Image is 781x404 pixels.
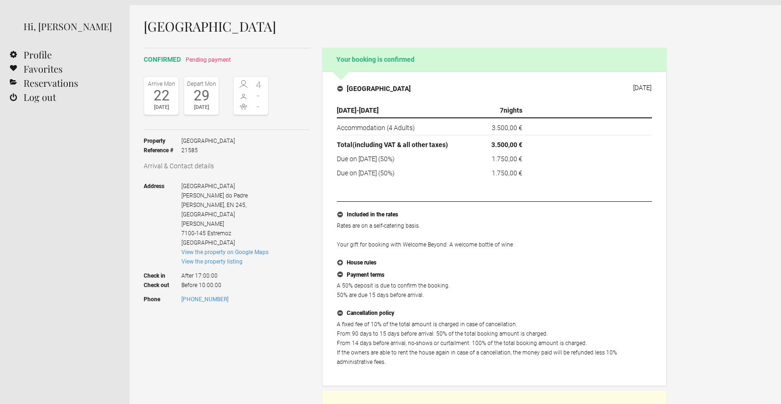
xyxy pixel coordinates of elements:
[144,280,181,290] strong: Check out
[144,55,309,65] h2: confirmed
[500,107,504,114] span: 7
[337,307,652,320] button: Cancellation policy
[337,269,652,281] button: Payment terms
[144,161,309,171] h3: Arrival & Contact details
[491,141,522,148] flynt-currency: 3.500,00 €
[330,79,659,99] button: [GEOGRAPHIC_DATA] [DATE]
[337,209,652,221] button: Included in the rates
[337,103,463,118] th: -
[144,295,181,304] strong: Phone
[251,91,266,100] span: -
[187,89,216,103] div: 29
[207,230,231,237] span: Estremoz
[251,102,266,111] span: -
[322,48,667,71] h2: Your booking is confirmed
[337,135,463,152] th: Total
[492,124,522,132] flynt-currency: 3.500,00 €
[181,136,235,146] span: [GEOGRAPHIC_DATA]
[146,89,176,103] div: 22
[181,249,268,256] a: View the property on Google Maps
[144,136,181,146] strong: Property
[181,258,243,265] a: View the property listing
[144,19,667,33] h1: [GEOGRAPHIC_DATA]
[181,192,248,227] span: [PERSON_NAME] do Padre [PERSON_NAME], EN 245, [GEOGRAPHIC_DATA][PERSON_NAME]
[337,320,652,367] p: A fixed fee of 10% of the total amount is charged in case of cancellation. From 90 days to 15 day...
[337,152,463,166] td: Due on [DATE] (50%)
[181,230,206,237] span: 7100-145
[24,19,115,33] div: Hi, [PERSON_NAME]
[337,221,652,249] p: Rates are on a self-catering basis. Your gift for booking with Welcome Beyond: A welcome bottle o...
[337,118,463,135] td: Accommodation (4 Adults)
[337,107,357,114] span: [DATE]
[187,103,216,112] div: [DATE]
[492,169,522,177] flynt-currency: 1.750,00 €
[359,107,379,114] span: [DATE]
[181,183,235,190] span: [GEOGRAPHIC_DATA]
[144,146,181,155] strong: Reference #
[146,79,176,89] div: Arrive Mon
[337,166,463,178] td: Due on [DATE] (50%)
[337,84,411,93] h4: [GEOGRAPHIC_DATA]
[181,296,228,303] a: [PHONE_NUMBER]
[181,146,235,155] span: 21585
[251,80,266,90] span: 4
[181,239,235,246] span: [GEOGRAPHIC_DATA]
[144,266,181,280] strong: Check in
[463,103,526,118] th: nights
[146,103,176,112] div: [DATE]
[337,281,652,300] p: A 50% deposit is due to confirm the booking. 50% are due 15 days before arrival.
[186,57,231,63] span: Pending payment
[633,84,651,91] div: [DATE]
[181,266,268,280] span: After 17:00:00
[337,257,652,269] button: House rules
[352,141,448,148] span: (including VAT & all other taxes)
[144,181,181,247] strong: Address
[181,280,268,290] span: Before 10:00:00
[492,155,522,163] flynt-currency: 1.750,00 €
[187,79,216,89] div: Depart Mon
